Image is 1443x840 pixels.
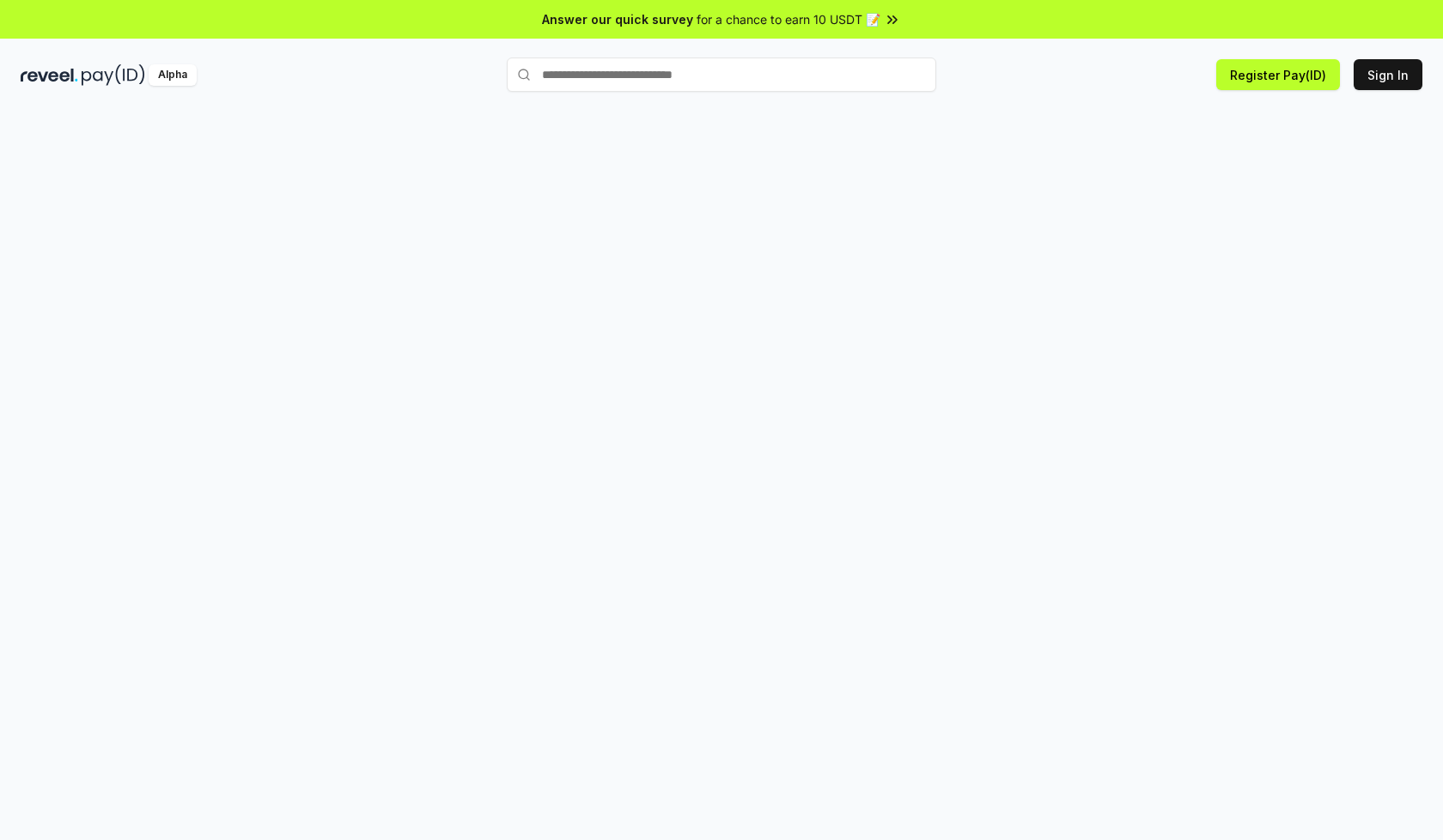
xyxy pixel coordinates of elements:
[1216,59,1340,90] button: Register Pay(ID)
[21,64,78,86] img: reveel_dark
[82,64,145,86] img: pay_id
[1354,59,1422,90] button: Sign In
[149,64,197,86] div: Alpha
[697,10,880,28] span: for a chance to earn 10 USDT 📝
[542,10,693,28] span: Answer our quick survey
